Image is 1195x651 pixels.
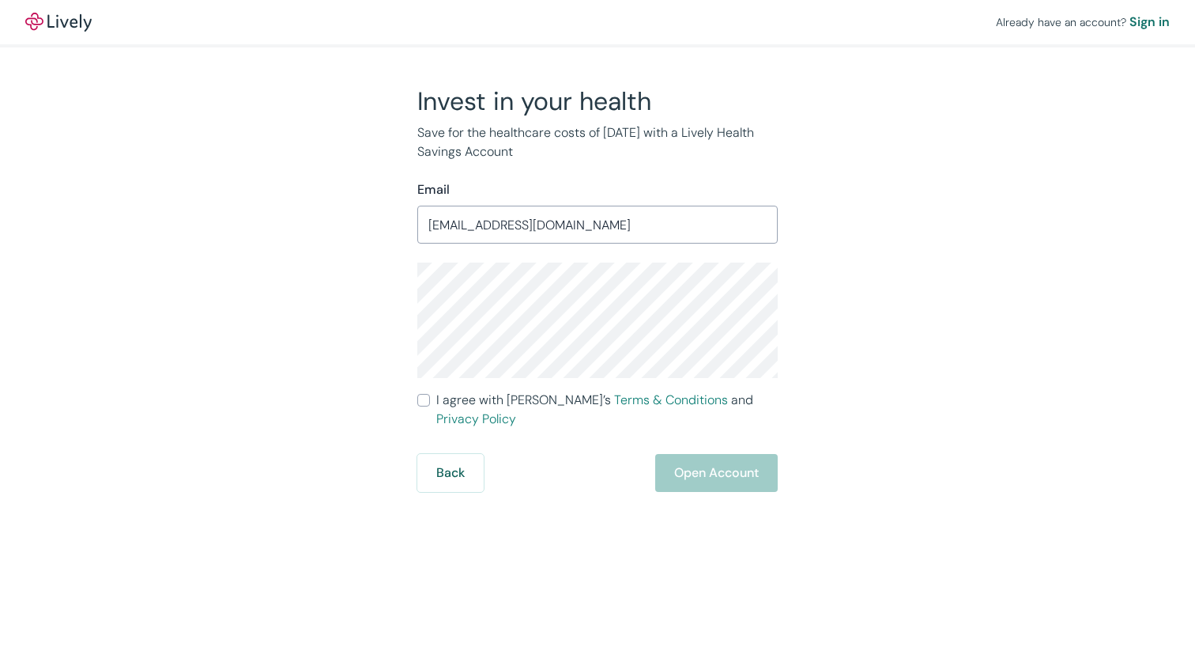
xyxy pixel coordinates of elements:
[436,411,516,427] a: Privacy Policy
[1129,13,1170,32] a: Sign in
[25,13,92,32] a: LivelyLively
[614,392,728,408] a: Terms & Conditions
[417,123,778,161] p: Save for the healthcare costs of [DATE] with a Lively Health Savings Account
[417,85,778,117] h2: Invest in your health
[417,180,450,199] label: Email
[436,391,778,429] span: I agree with [PERSON_NAME]’s and
[417,454,484,492] button: Back
[25,13,92,32] img: Lively
[996,13,1170,32] div: Already have an account?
